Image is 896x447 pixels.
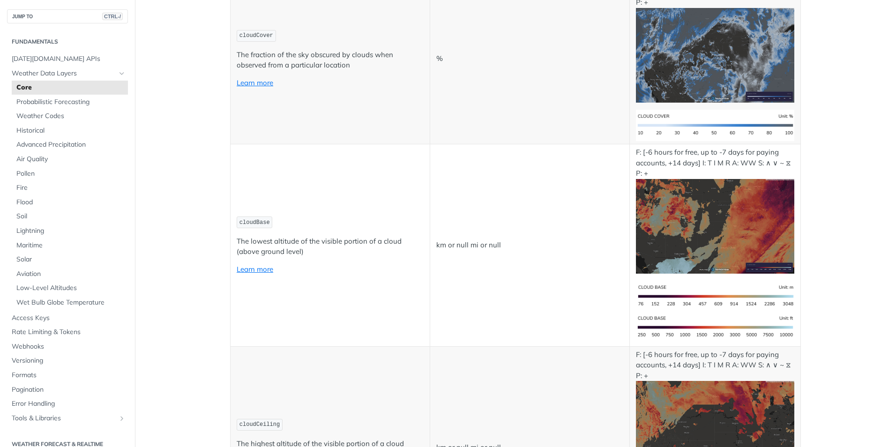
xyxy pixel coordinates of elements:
[16,241,126,250] span: Maritime
[12,356,126,365] span: Versioning
[12,414,116,423] span: Tools & Libraries
[12,253,128,267] a: Solar
[16,126,126,135] span: Historical
[12,328,126,337] span: Rate Limiting & Tokens
[7,368,128,382] a: Formats
[12,195,128,209] a: Flood
[636,322,794,331] span: Expand image
[7,354,128,368] a: Versioning
[239,32,273,39] span: cloudCover
[237,265,273,274] a: Learn more
[16,226,126,236] span: Lightning
[7,9,128,23] button: JUMP TOCTRL-/
[7,340,128,354] a: Webhooks
[237,50,424,71] p: The fraction of the sky obscured by clouds when observed from a particular location
[12,81,128,95] a: Core
[12,152,128,166] a: Air Quality
[636,147,794,274] p: F: [-6 hours for free, up to -7 days for paying accounts, +14 days] I: T I M R A: WW S: ∧ ∨ ~ ⧖ P: +
[636,120,794,129] span: Expand image
[102,13,123,20] span: CTRL-/
[16,198,126,207] span: Flood
[12,54,126,64] span: [DATE][DOMAIN_NAME] APIs
[12,209,128,223] a: Soil
[16,140,126,149] span: Advanced Precipitation
[12,399,126,409] span: Error Handling
[12,238,128,253] a: Maritime
[16,212,126,221] span: Soil
[12,296,128,310] a: Wet Bulb Globe Temperature
[16,269,126,279] span: Aviation
[636,423,794,432] span: Expand image
[12,124,128,138] a: Historical
[636,221,794,230] span: Expand image
[16,97,126,107] span: Probabilistic Forecasting
[12,109,128,123] a: Weather Codes
[239,219,270,226] span: cloudBase
[12,385,126,395] span: Pagination
[237,78,273,87] a: Learn more
[16,283,126,293] span: Low-Level Altitudes
[118,70,126,77] button: Hide subpages for Weather Data Layers
[7,383,128,397] a: Pagination
[7,397,128,411] a: Error Handling
[12,313,126,323] span: Access Keys
[12,267,128,281] a: Aviation
[12,224,128,238] a: Lightning
[7,67,128,81] a: Weather Data LayersHide subpages for Weather Data Layers
[7,411,128,425] a: Tools & LibrariesShow subpages for Tools & Libraries
[7,52,128,66] a: [DATE][DOMAIN_NAME] APIs
[16,83,126,92] span: Core
[12,167,128,181] a: Pollen
[16,169,126,179] span: Pollen
[239,421,280,428] span: cloudCeiling
[12,138,128,152] a: Advanced Precipitation
[7,37,128,46] h2: Fundamentals
[16,298,126,307] span: Wet Bulb Globe Temperature
[12,95,128,109] a: Probabilistic Forecasting
[16,112,126,121] span: Weather Codes
[12,342,126,351] span: Webhooks
[16,155,126,164] span: Air Quality
[7,311,128,325] a: Access Keys
[12,281,128,295] a: Low-Level Altitudes
[16,183,126,193] span: Fire
[436,53,623,64] p: %
[636,50,794,59] span: Expand image
[16,255,126,264] span: Solar
[436,240,623,251] p: km or null mi or null
[237,236,424,257] p: The lowest altitude of the visible portion of a cloud (above ground level)
[12,69,116,78] span: Weather Data Layers
[118,415,126,422] button: Show subpages for Tools & Libraries
[12,181,128,195] a: Fire
[12,371,126,380] span: Formats
[7,325,128,339] a: Rate Limiting & Tokens
[636,291,794,300] span: Expand image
